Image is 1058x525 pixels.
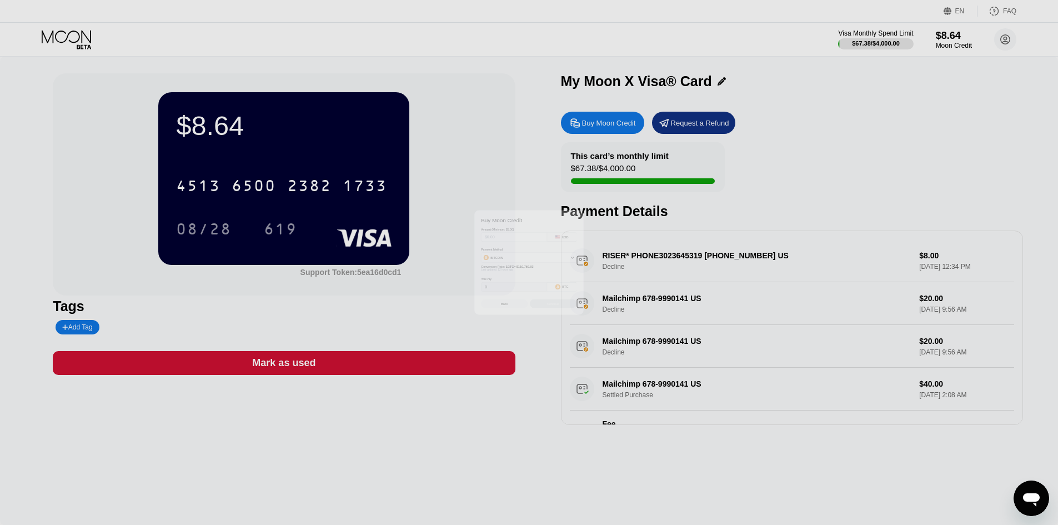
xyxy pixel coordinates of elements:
[506,265,534,268] span: 1 BTC ≈ $110,760.03
[1014,481,1049,516] iframe: Button to launch messaging window
[485,233,543,242] input: $0.00
[501,302,508,305] div: Back
[481,217,577,223] div: Buy Moon Credit
[481,265,576,268] div: Conversion Rate:
[490,256,503,259] div: BITCOIN
[482,253,576,262] div: BITCOIN
[481,228,547,231] div: Amount (Minimum: $5.00)
[481,299,528,308] div: Back
[481,278,547,281] div: You Pay
[562,235,569,238] div: USD
[481,248,576,251] div: Payment Method
[481,268,576,272] div: Last updated: 12 hours ago
[562,285,568,288] div: BTC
